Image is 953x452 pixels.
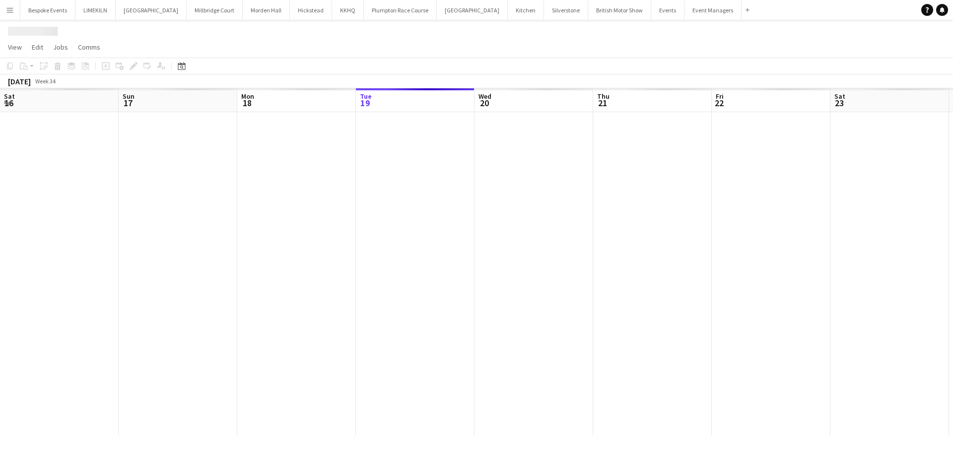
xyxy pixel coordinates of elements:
span: 17 [121,97,135,109]
button: Morden Hall [243,0,290,20]
button: Hickstead [290,0,332,20]
button: [GEOGRAPHIC_DATA] [437,0,508,20]
button: British Motor Show [588,0,651,20]
button: Kitchen [508,0,544,20]
span: Fri [716,92,724,101]
span: 23 [833,97,845,109]
a: Comms [74,41,104,54]
button: Plumpton Race Course [364,0,437,20]
span: Week 34 [33,77,58,85]
a: View [4,41,26,54]
a: Edit [28,41,47,54]
span: Mon [241,92,254,101]
span: Edit [32,43,43,52]
div: [DATE] [8,76,31,86]
span: 21 [596,97,610,109]
span: Jobs [53,43,68,52]
span: 19 [358,97,372,109]
span: 18 [240,97,254,109]
button: Events [651,0,684,20]
button: Millbridge Court [187,0,243,20]
button: LIMEKILN [75,0,116,20]
span: Sun [123,92,135,101]
button: Bespoke Events [20,0,75,20]
span: 16 [2,97,15,109]
span: Tue [360,92,372,101]
button: Event Managers [684,0,742,20]
span: Comms [78,43,100,52]
span: 22 [714,97,724,109]
button: Silverstone [544,0,588,20]
span: Sat [4,92,15,101]
span: View [8,43,22,52]
button: [GEOGRAPHIC_DATA] [116,0,187,20]
span: 20 [477,97,491,109]
span: Wed [478,92,491,101]
span: Sat [834,92,845,101]
a: Jobs [49,41,72,54]
span: Thu [597,92,610,101]
button: KKHQ [332,0,364,20]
